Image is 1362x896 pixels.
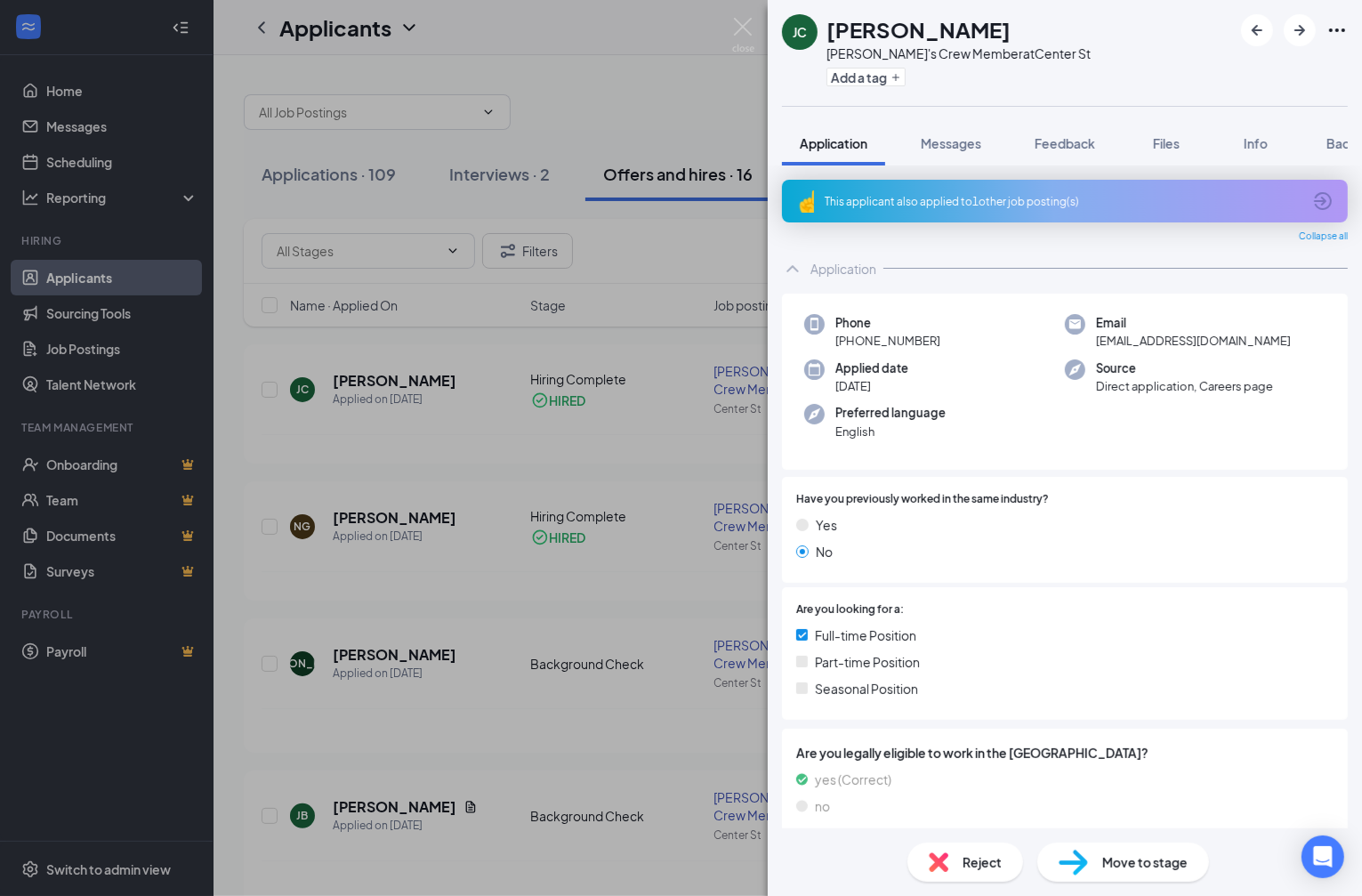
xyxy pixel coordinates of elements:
[835,404,946,422] span: Preferred language
[1035,135,1095,151] span: Feedback
[826,44,1091,62] div: [PERSON_NAME]'s Crew Member at Center St
[816,515,837,535] span: Yes
[1244,135,1268,151] span: Info
[1096,377,1273,395] span: Direct application, Careers page
[1102,852,1188,872] span: Move to stage
[1096,359,1273,377] span: Source
[835,314,940,332] span: Phone
[1246,20,1268,41] svg: ArrowLeftNew
[835,423,946,440] span: English
[1153,135,1180,151] span: Files
[816,542,833,561] span: No
[835,332,940,350] span: [PHONE_NUMBER]
[1241,14,1273,46] button: ArrowLeftNew
[796,743,1334,763] span: Are you legally eligible to work in the [GEOGRAPHIC_DATA]?
[891,72,901,83] svg: Plus
[1312,190,1334,212] svg: ArrowCircle
[826,68,906,86] button: PlusAdd a tag
[815,626,916,645] span: Full-time Position
[921,135,981,151] span: Messages
[1302,835,1344,878] div: Open Intercom Messenger
[835,377,908,395] span: [DATE]
[800,135,867,151] span: Application
[1299,230,1348,244] span: Collapse all
[815,652,920,672] span: Part-time Position
[810,260,876,278] div: Application
[1326,20,1348,41] svg: Ellipses
[782,258,803,279] svg: ChevronUp
[815,679,918,698] span: Seasonal Position
[1284,14,1316,46] button: ArrowRight
[793,23,807,41] div: JC
[796,601,904,618] span: Are you looking for a:
[796,491,1049,508] span: Have you previously worked in the same industry?
[1096,314,1291,332] span: Email
[1096,332,1291,350] span: [EMAIL_ADDRESS][DOMAIN_NAME]
[826,14,1011,44] h1: [PERSON_NAME]
[825,194,1302,209] div: This applicant also applied to 1 other job posting(s)
[1289,20,1310,41] svg: ArrowRight
[815,796,830,816] span: no
[835,359,908,377] span: Applied date
[815,770,891,789] span: yes (Correct)
[963,852,1002,872] span: Reject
